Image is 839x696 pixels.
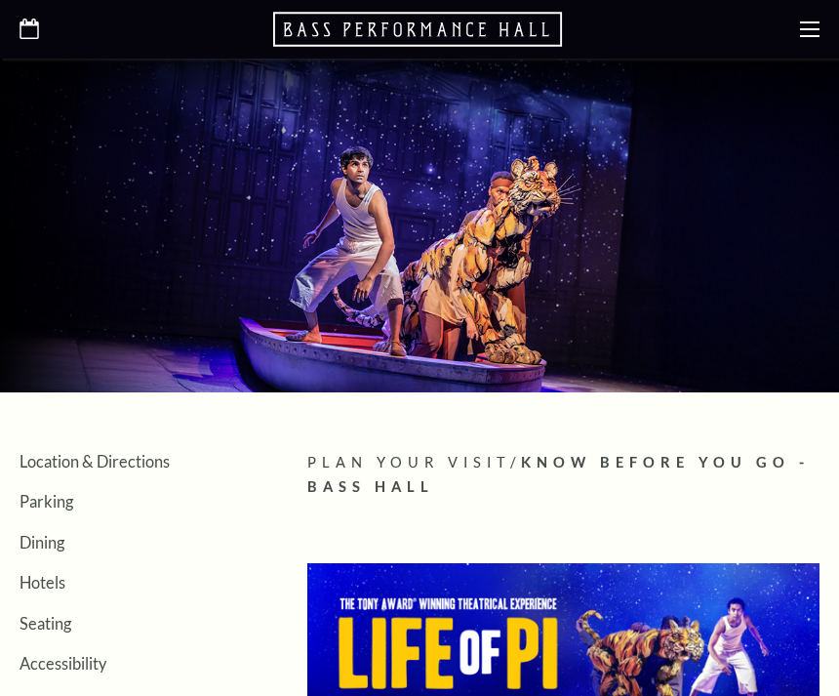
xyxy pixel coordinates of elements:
[20,492,73,511] a: Parking
[307,454,810,495] span: Know Before You Go - Bass Hall
[20,614,71,633] a: Seating
[307,451,819,500] p: /
[20,452,170,471] a: Location & Directions
[307,454,510,471] span: Plan Your Visit
[20,533,64,552] a: Dining
[20,573,65,592] a: Hotels
[20,654,106,673] a: Accessibility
